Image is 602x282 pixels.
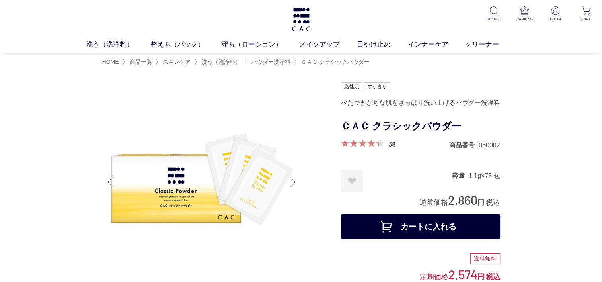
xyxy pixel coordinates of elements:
a: スキンケア [161,59,191,65]
a: 守る（ローション） [221,39,299,50]
span: 円 [477,198,485,206]
a: HOME [102,59,119,65]
a: LOGIN [546,6,565,22]
a: 38 [388,139,395,148]
li: 〉 [195,58,243,66]
div: べたつきがちな肌をさっぱり洗い上げるパウダー洗浄料 [341,96,500,110]
a: クリーナー [465,39,516,50]
img: すっきり [364,82,390,92]
a: メイクアップ [299,39,357,50]
span: ＣＡＣ クラシックパウダー [301,59,370,65]
span: パウダー洗浄料 [251,59,290,65]
div: Next slide [285,166,301,198]
p: SEARCH [484,16,504,22]
a: 洗う（洗浄料） [86,39,150,50]
a: 商品一覧 [128,59,152,65]
dt: 商品番号 [449,141,479,149]
li: 〉 [244,58,292,66]
a: SEARCH [484,6,504,22]
a: 日やけ止め [357,39,408,50]
a: お気に入りに登録する [341,170,363,192]
img: 脂性肌 [341,82,362,92]
button: カートに入れる [341,214,500,239]
span: 円 [477,273,485,281]
span: 2,574 [448,267,477,282]
span: 定期価格 [420,272,448,281]
span: 税込 [486,273,500,281]
span: 通常価格 [419,198,448,206]
li: 〉 [294,58,372,66]
a: パウダー洗浄料 [250,59,290,65]
dd: 060002 [479,141,500,149]
span: 2,860 [448,192,477,207]
h1: ＣＡＣ クラシックパウダー [341,117,500,135]
dt: 容量 [452,172,469,180]
p: RANKING [515,16,534,22]
div: 送料無料 [470,253,500,264]
a: ＣＡＣ クラシックパウダー [300,59,370,65]
div: Previous slide [102,166,118,198]
span: 税込 [486,198,500,206]
a: 整える（パック） [150,39,222,50]
p: LOGIN [546,16,565,22]
a: インナーケア [408,39,466,50]
span: スキンケア [163,59,191,65]
a: RANKING [515,6,534,22]
img: ＣＡＣ クラシックパウダー [102,82,301,282]
img: logo [291,8,312,31]
li: 〉 [123,58,154,66]
span: 商品一覧 [130,59,152,65]
p: CART [576,16,596,22]
a: 洗う（洗浄料） [200,59,241,65]
span: 洗う（洗浄料） [202,59,241,65]
li: 〉 [156,58,193,66]
dd: 1.1g×75 包 [469,172,500,180]
a: CART [576,6,596,22]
